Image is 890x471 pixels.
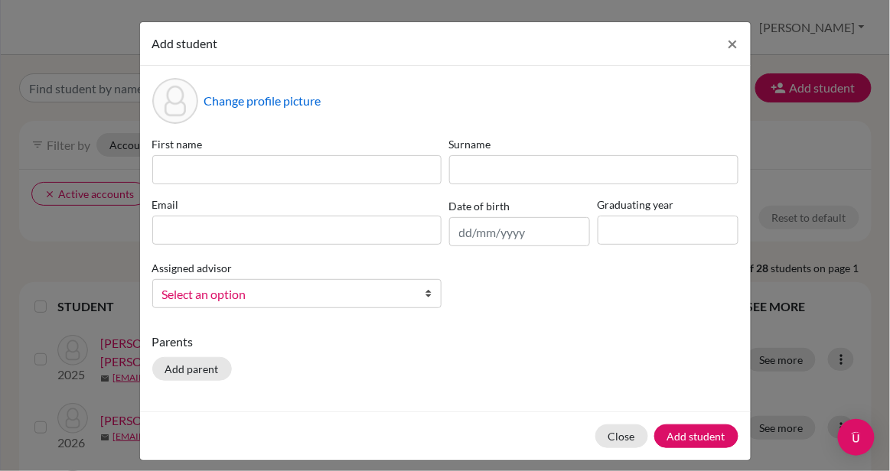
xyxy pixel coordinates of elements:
span: Select an option [162,284,412,304]
button: Close [716,22,751,65]
button: Add student [654,424,738,448]
button: Add parent [152,357,232,381]
span: Add student [152,36,218,50]
input: dd/mm/yyyy [449,217,590,246]
label: Email [152,197,442,213]
label: Date of birth [449,198,510,214]
label: Surname [449,136,738,152]
label: Graduating year [598,197,738,213]
div: Open Intercom Messenger [838,419,875,456]
label: Assigned advisor [152,260,233,276]
label: First name [152,136,442,152]
div: Profile picture [152,78,198,124]
span: × [728,32,738,54]
p: Parents [152,333,738,351]
button: Close [595,424,648,448]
